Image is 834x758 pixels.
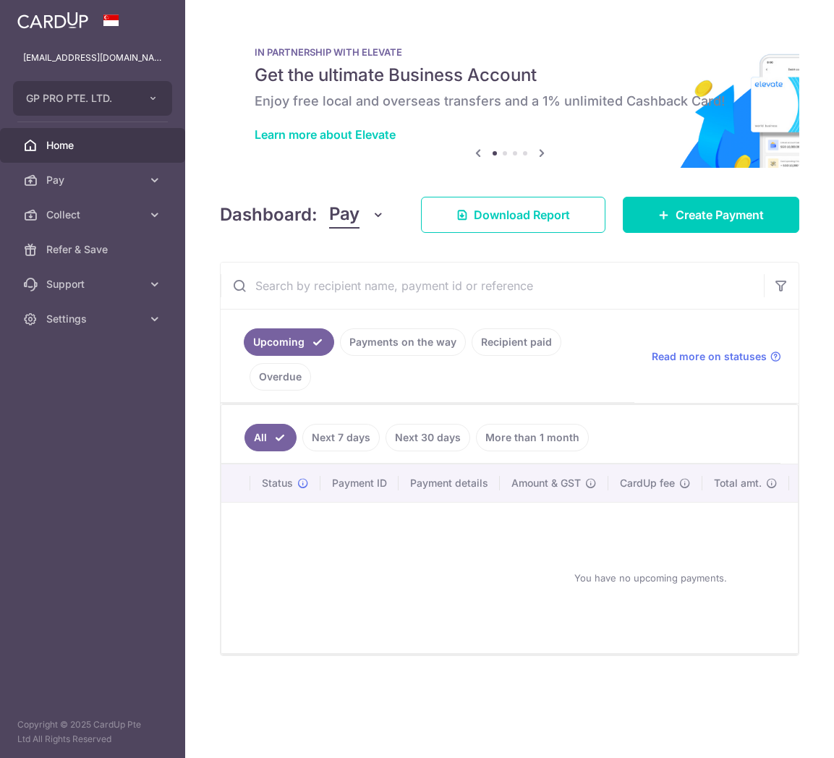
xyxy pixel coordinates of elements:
a: Payments on the way [340,328,466,356]
p: IN PARTNERSHIP WITH ELEVATE [255,46,765,58]
span: Status [262,476,293,490]
span: Home [46,138,142,153]
h5: Get the ultimate Business Account [255,64,765,87]
p: [EMAIL_ADDRESS][DOMAIN_NAME] [23,51,162,65]
a: Overdue [250,363,311,391]
span: Download Report [474,206,570,223]
button: GP PRO PTE. LTD. [13,81,172,116]
span: Settings [46,312,142,326]
a: Upcoming [244,328,334,356]
a: Next 30 days [386,424,470,451]
span: Collect [46,208,142,222]
a: Next 7 days [302,424,380,451]
h6: Enjoy free local and overseas transfers and a 1% unlimited Cashback Card! [255,93,765,110]
img: Renovation banner [220,23,799,168]
h4: Dashboard: [220,202,318,228]
span: Support [46,277,142,291]
span: Total amt. [714,476,762,490]
th: Payment ID [320,464,399,502]
a: Download Report [421,197,605,233]
span: Refer & Save [46,242,142,257]
span: Pay [46,173,142,187]
a: Create Payment [623,197,799,233]
button: Pay [329,201,385,229]
th: Payment details [399,464,500,502]
span: Pay [329,201,359,229]
a: All [244,424,297,451]
span: GP PRO PTE. LTD. [26,91,133,106]
img: CardUp [17,12,88,29]
a: Recipient paid [472,328,561,356]
a: Read more on statuses [652,349,781,364]
a: Learn more about Elevate [255,127,396,142]
input: Search by recipient name, payment id or reference [221,263,764,309]
span: CardUp fee [620,476,675,490]
span: Create Payment [676,206,764,223]
span: Amount & GST [511,476,581,490]
a: More than 1 month [476,424,589,451]
span: Read more on statuses [652,349,767,364]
